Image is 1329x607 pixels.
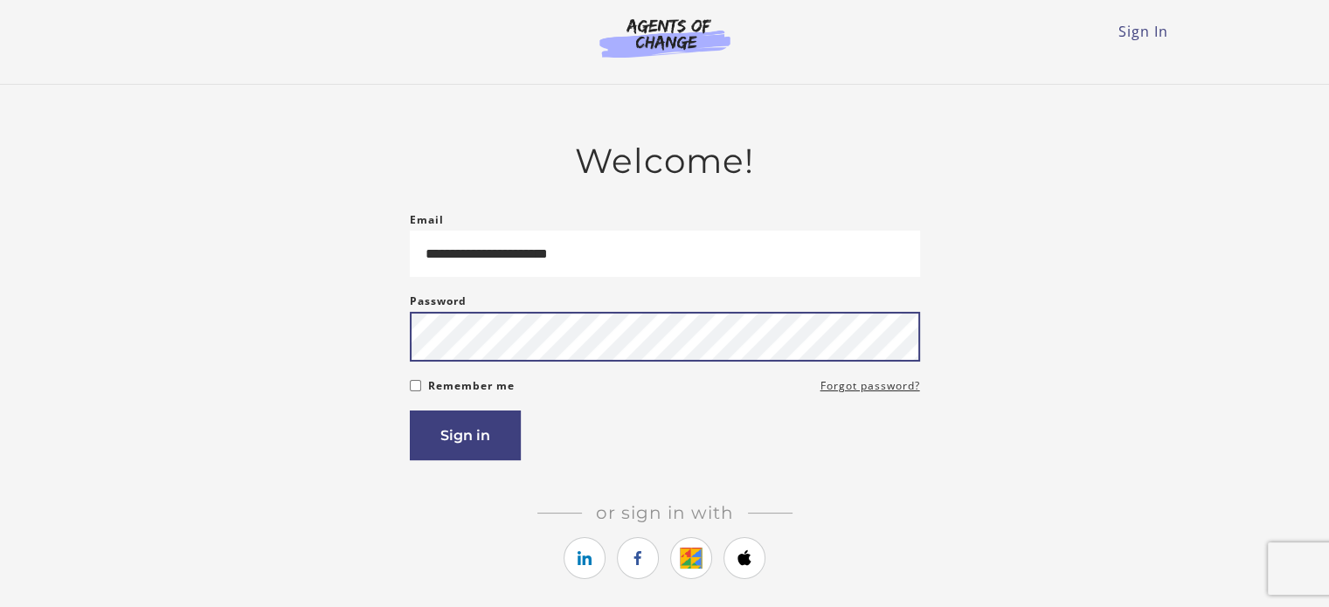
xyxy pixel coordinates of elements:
[1118,22,1168,41] a: Sign In
[820,376,920,397] a: Forgot password?
[410,410,521,460] button: Sign in
[617,537,659,579] a: https://courses.thinkific.com/users/auth/facebook?ss%5Breferral%5D=&ss%5Buser_return_to%5D=https%...
[564,537,606,579] a: https://courses.thinkific.com/users/auth/linkedin?ss%5Breferral%5D=&ss%5Buser_return_to%5D=https%...
[410,291,467,312] label: Password
[410,141,920,182] h2: Welcome!
[582,502,748,523] span: Or sign in with
[581,17,749,58] img: Agents of Change Logo
[410,210,444,231] label: Email
[723,537,765,579] a: https://courses.thinkific.com/users/auth/apple?ss%5Breferral%5D=&ss%5Buser_return_to%5D=https%3A%...
[670,537,712,579] a: https://courses.thinkific.com/users/auth/google?ss%5Breferral%5D=&ss%5Buser_return_to%5D=https%3A...
[428,376,515,397] label: Remember me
